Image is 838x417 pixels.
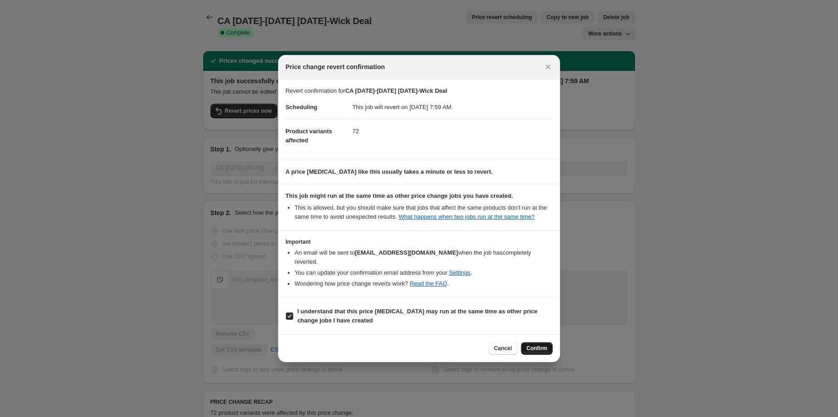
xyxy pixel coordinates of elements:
[294,279,553,288] li: Wondering how price change reverts work? .
[285,192,513,199] b: This job might run at the same time as other price change jobs you have created.
[294,203,553,221] li: This is allowed, but you should make sure that jobs that affect the same products don ' t run at ...
[297,308,537,324] b: I understand that this price [MEDICAL_DATA] may run at the same time as other price change jobs I...
[542,60,554,73] button: Close
[521,342,553,355] button: Confirm
[355,249,458,256] b: [EMAIL_ADDRESS][DOMAIN_NAME]
[409,280,447,287] a: Read the FAQ
[526,345,547,352] span: Confirm
[285,62,385,71] span: Price change revert confirmation
[294,268,553,277] li: You can update your confirmation email address from your .
[285,238,553,246] h3: Important
[399,213,534,220] a: What happens when two jobs run at the same time?
[352,95,553,119] dd: This job will revert on [DATE] 7:59 AM.
[345,87,448,94] b: CA [DATE]-[DATE] [DATE]-Wick Deal
[294,248,553,266] li: An email will be sent to when the job has completely reverted .
[494,345,512,352] span: Cancel
[285,104,317,111] span: Scheduling
[352,119,553,143] dd: 72
[449,269,470,276] a: Settings
[285,168,493,175] b: A price [MEDICAL_DATA] like this usually takes a minute or less to revert.
[489,342,517,355] button: Cancel
[285,128,332,144] span: Product variants affected
[285,86,553,95] p: Revert confirmation for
